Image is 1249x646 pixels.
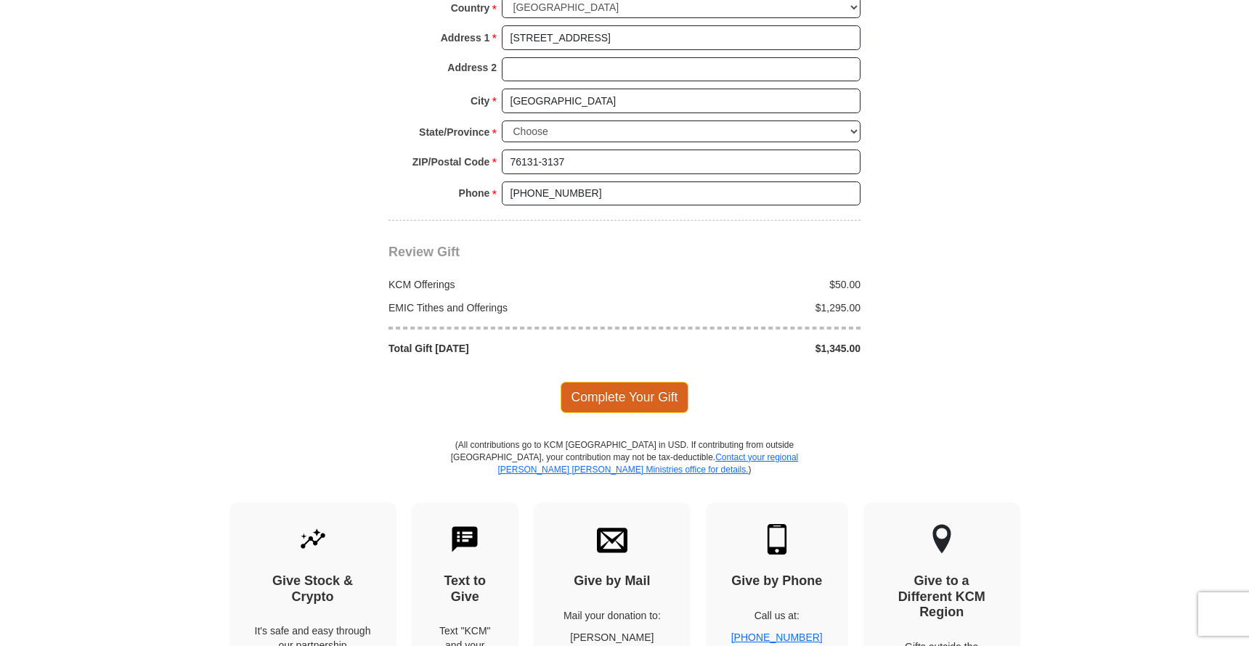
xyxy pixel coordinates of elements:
strong: State/Province [419,122,489,142]
div: $1,345.00 [624,341,868,356]
h4: Give Stock & Crypto [255,573,371,605]
img: text-to-give.svg [449,524,480,555]
h4: Give to a Different KCM Region [889,573,995,621]
p: (All contributions go to KCM [GEOGRAPHIC_DATA] in USD. If contributing from outside [GEOGRAPHIC_D... [450,439,799,502]
img: envelope.svg [597,524,627,555]
h4: Give by Phone [731,573,823,589]
img: other-region [932,524,952,555]
strong: Address 2 [447,57,497,78]
img: give-by-stock.svg [298,524,328,555]
a: Contact your regional [PERSON_NAME] [PERSON_NAME] Ministries office for details. [497,452,798,475]
span: Review Gift [388,245,460,259]
p: Mail your donation to: [559,608,665,623]
strong: Address 1 [441,28,490,48]
div: $1,295.00 [624,300,868,315]
div: $50.00 [624,277,868,292]
strong: Phone [459,183,490,203]
img: mobile.svg [762,524,792,555]
h4: Text to Give [437,573,494,605]
div: KCM Offerings [381,277,625,292]
p: Call us at: [731,608,823,623]
a: [PHONE_NUMBER] [731,631,823,643]
div: Total Gift [DATE] [381,341,625,356]
h4: Give by Mail [559,573,665,589]
div: EMIC Tithes and Offerings [381,300,625,315]
strong: ZIP/Postal Code [412,152,490,172]
strong: City [471,91,489,111]
span: Complete Your Gift [561,382,689,412]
